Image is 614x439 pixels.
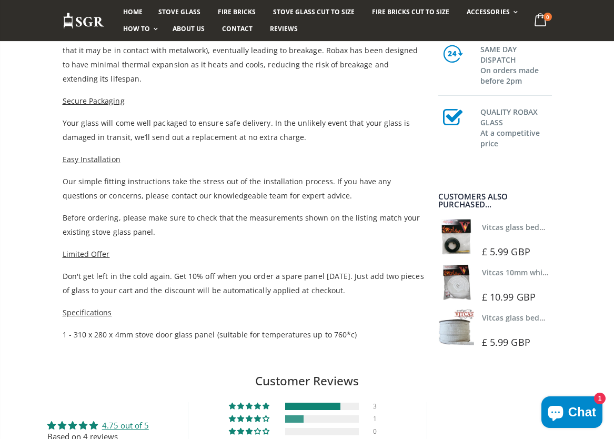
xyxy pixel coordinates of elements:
[229,403,271,410] div: 75% (3) reviews with 5 star rating
[262,21,306,37] a: Reviews
[373,403,386,410] div: 3
[63,307,112,317] span: Specifications
[63,96,125,106] span: Secure Packaging
[150,4,208,21] a: Stove Glass
[63,213,420,237] span: Before ordering, please make sure to check that the measurements shown on the listing match your ...
[482,291,536,303] span: £ 10.99 GBP
[218,7,256,16] span: Fire Bricks
[210,4,264,21] a: Fire Bricks
[480,105,552,149] h3: QUALITY ROBAX GLASS At a competitive price
[438,193,552,208] div: Customers also purchased...
[173,24,205,33] span: About us
[364,4,457,21] a: Fire Bricks Cut To Size
[482,245,530,258] span: £ 5.99 GBP
[47,420,149,431] div: Average rating is 4.75 stars
[115,4,150,21] a: Home
[229,415,271,423] div: 25% (1) reviews with 4 star rating
[63,271,424,295] span: Don't get left in the cold again. Get 10% off when you order a spare panel [DATE]. Just add two p...
[63,118,410,142] span: Your glass will come well packaged to ensure safe delivery. In the unlikely event that your glass...
[123,7,143,16] span: Home
[63,12,105,29] img: Stove Glass Replacement
[63,249,110,259] span: Limited Offer
[265,4,363,21] a: Stove Glass Cut To Size
[63,17,421,84] span: Thermal expansion is one of the top causes of breakage in stove glass. The glass expands as it he...
[538,396,606,431] inbox-online-store-chat: Shopify online store chat
[63,327,426,342] p: 1 - 310 x 280 x 4mm stove door glass panel (suitable for temperatures up to 760*c)
[373,415,386,423] div: 1
[438,219,474,255] img: Vitcas stove glass bedding in tape
[459,4,522,21] a: Accessories
[115,21,163,37] a: How To
[543,13,552,21] span: 0
[214,21,260,37] a: Contact
[102,420,149,431] a: 4.75 out of 5
[273,7,355,16] span: Stove Glass Cut To Size
[372,7,449,16] span: Fire Bricks Cut To Size
[222,24,253,33] span: Contact
[165,21,213,37] a: About us
[270,24,298,33] span: Reviews
[123,24,150,33] span: How To
[8,373,606,390] h2: Customer Reviews
[438,310,474,345] img: Vitcas stove glass bedding in tape
[158,7,200,16] span: Stove Glass
[480,42,552,86] h3: SAME DAY DISPATCH On orders made before 2pm
[530,11,551,31] a: 0
[482,336,530,348] span: £ 5.99 GBP
[438,264,474,300] img: Vitcas white rope, glue and gloves kit 10mm
[467,7,509,16] span: Accessories
[63,176,391,201] span: Our simple fitting instructions take the stress out of the installation process. If you have any ...
[63,154,120,164] span: Easy Installation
